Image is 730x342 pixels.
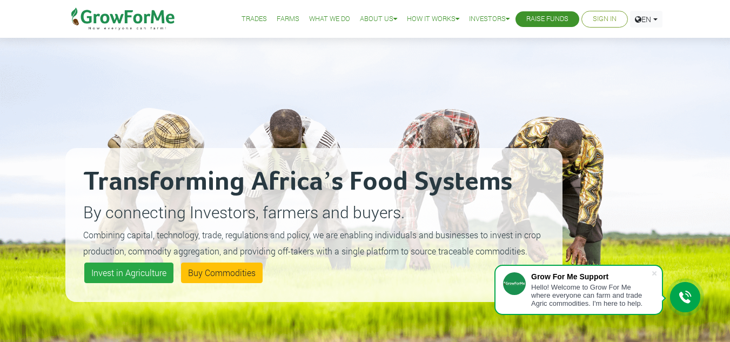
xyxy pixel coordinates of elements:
a: Farms [277,14,299,25]
a: Investors [469,14,510,25]
small: Combining capital, technology, trade, regulations and policy, we are enabling individuals and bus... [83,229,541,257]
div: Hello! Welcome to Grow For Me where everyone can farm and trade Agric commodities. I'm here to help. [531,283,651,307]
a: What We Do [309,14,350,25]
h2: Transforming Africa’s Food Systems [83,166,545,198]
a: Invest in Agriculture [84,263,173,283]
a: Buy Commodities [181,263,263,283]
div: Grow For Me Support [531,272,651,281]
a: Raise Funds [526,14,568,25]
p: By connecting Investors, farmers and buyers. [83,200,545,224]
a: Sign In [593,14,617,25]
a: Trades [242,14,267,25]
a: About Us [360,14,397,25]
a: How it Works [407,14,459,25]
a: EN [630,11,662,28]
